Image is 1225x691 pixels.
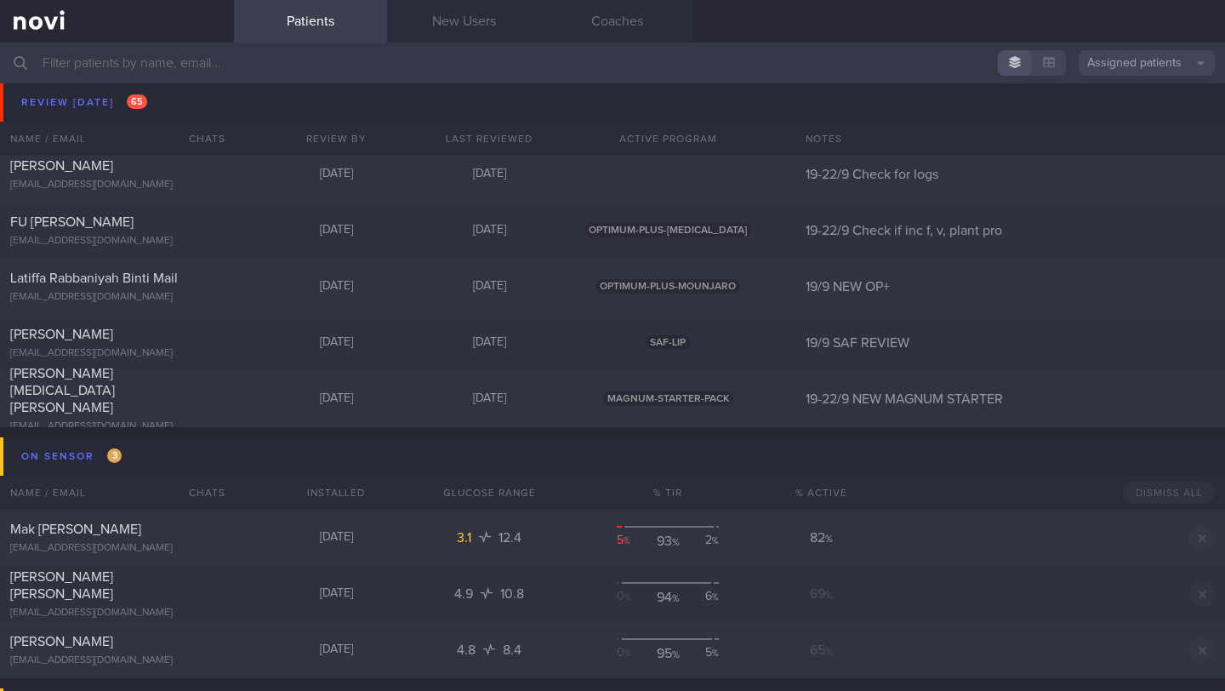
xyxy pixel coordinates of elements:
[457,643,479,657] span: 4.8
[10,215,134,229] span: FU [PERSON_NAME]
[712,537,719,545] sub: %
[10,179,224,191] div: [EMAIL_ADDRESS][DOMAIN_NAME]
[603,391,733,406] span: MAGNUM-STARTER-PACK
[499,531,521,545] span: 12.4
[259,642,413,658] div: [DATE]
[413,111,566,126] div: [DATE]
[10,420,224,433] div: [EMAIL_ADDRESS][DOMAIN_NAME]
[687,645,719,662] div: 5
[413,476,566,510] div: Glucose Range
[617,645,648,662] div: 0
[712,649,719,658] sub: %
[10,523,141,536] span: Mak [PERSON_NAME]
[624,649,631,658] sub: %
[259,391,413,407] div: [DATE]
[10,235,224,248] div: [EMAIL_ADDRESS][DOMAIN_NAME]
[413,167,566,182] div: [DATE]
[10,654,224,667] div: [EMAIL_ADDRESS][DOMAIN_NAME]
[770,585,872,602] div: 69
[10,123,224,135] div: [EMAIL_ADDRESS][DOMAIN_NAME]
[10,635,113,648] span: [PERSON_NAME]
[687,533,719,550] div: 2
[712,593,719,602] sub: %
[672,538,680,548] sub: %
[259,167,413,182] div: [DATE]
[795,391,1225,408] div: 19-22/9 NEW MAGNUM STARTER
[825,591,833,601] sub: %
[672,594,680,604] sub: %
[652,533,684,550] div: 93
[457,531,475,545] span: 3.1
[10,271,178,285] span: Latiffa Rabbaniyah Binti Mail
[672,650,680,660] sub: %
[166,476,234,510] div: Chats
[652,645,684,662] div: 95
[10,291,224,304] div: [EMAIL_ADDRESS][DOMAIN_NAME]
[413,391,566,407] div: [DATE]
[825,534,833,545] sub: %
[503,643,521,657] span: 8.4
[617,533,648,550] div: 5
[500,587,524,601] span: 10.8
[1123,482,1215,504] button: Dismiss All
[1079,50,1215,76] button: Assigned patients
[10,570,113,601] span: [PERSON_NAME] [PERSON_NAME]
[17,445,126,468] div: On sensor
[107,448,122,463] span: 3
[652,589,684,606] div: 94
[413,279,566,294] div: [DATE]
[10,103,113,117] span: [PERSON_NAME]
[595,279,740,294] span: OPTIMUM-PLUS-MOUNJARO
[10,367,115,414] span: [PERSON_NAME][MEDICAL_DATA] [PERSON_NAME]
[10,159,113,173] span: [PERSON_NAME]
[413,335,566,351] div: [DATE]
[566,476,770,510] div: % TIR
[770,642,872,659] div: 65
[10,328,113,341] span: [PERSON_NAME]
[259,335,413,351] div: [DATE]
[10,542,224,555] div: [EMAIL_ADDRESS][DOMAIN_NAME]
[413,223,566,238] div: [DATE]
[454,587,476,601] span: 4.9
[259,476,413,510] div: Installed
[624,593,631,602] sub: %
[795,166,1225,183] div: 19-22/9 Check for logs
[646,335,690,350] span: SAF-LIP
[259,279,413,294] div: [DATE]
[10,347,224,360] div: [EMAIL_ADDRESS][DOMAIN_NAME]
[617,589,648,606] div: 0
[795,334,1225,351] div: 19/9 SAF REVIEW
[10,607,224,620] div: [EMAIL_ADDRESS][DOMAIN_NAME]
[584,223,751,237] span: OPTIMUM-PLUS-[MEDICAL_DATA]
[259,530,413,545] div: [DATE]
[259,586,413,602] div: [DATE]
[624,537,630,545] sub: %
[770,476,872,510] div: % Active
[259,223,413,238] div: [DATE]
[795,110,1225,127] div: 19-22/9 Check for logs + ensure adeq intake
[687,589,719,606] div: 6
[795,278,1225,295] div: 19/9 NEW OP+
[770,529,872,546] div: 82
[584,111,751,125] span: OPTIMUM-PLUS-[MEDICAL_DATA]
[825,647,833,657] sub: %
[259,111,413,126] div: [DATE]
[795,222,1225,239] div: 19-22/9 Check if inc f, v, plant pro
